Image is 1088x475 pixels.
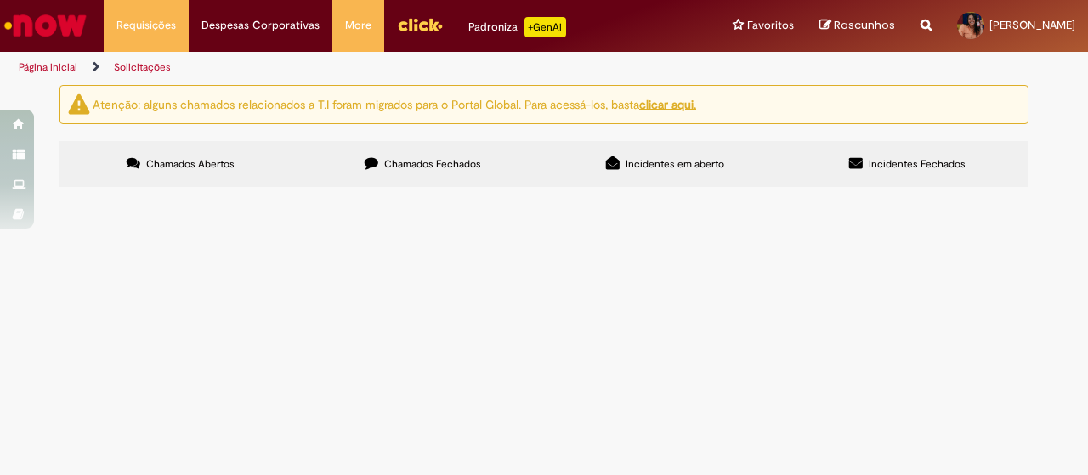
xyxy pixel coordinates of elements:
[819,18,895,34] a: Rascunhos
[19,60,77,74] a: Página inicial
[13,52,712,83] ul: Trilhas de página
[2,8,89,42] img: ServiceNow
[869,157,966,171] span: Incidentes Fechados
[201,17,320,34] span: Despesas Corporativas
[93,96,696,111] ng-bind-html: Atenção: alguns chamados relacionados a T.I foram migrados para o Portal Global. Para acessá-los,...
[626,157,724,171] span: Incidentes em aberto
[468,17,566,37] div: Padroniza
[747,17,794,34] span: Favoritos
[146,157,235,171] span: Chamados Abertos
[524,17,566,37] p: +GenAi
[639,96,696,111] a: clicar aqui.
[834,17,895,33] span: Rascunhos
[397,12,443,37] img: click_logo_yellow_360x200.png
[384,157,481,171] span: Chamados Fechados
[114,60,171,74] a: Solicitações
[989,18,1075,32] span: [PERSON_NAME]
[116,17,176,34] span: Requisições
[345,17,371,34] span: More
